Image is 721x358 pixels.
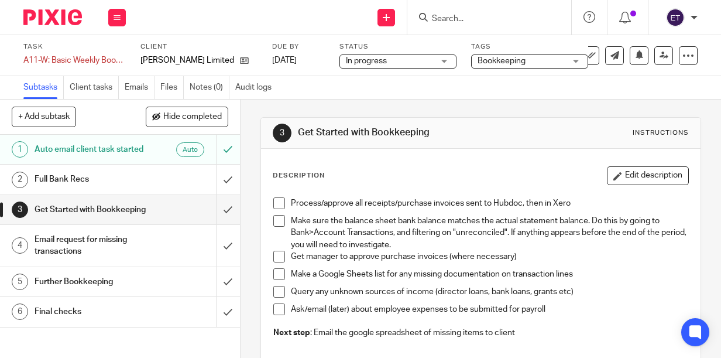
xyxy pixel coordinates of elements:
a: Emails [125,76,154,99]
h1: Final checks [35,303,147,321]
button: Hide completed [146,107,228,127]
label: Tags [471,42,588,52]
span: In progress [346,57,387,65]
div: Auto [176,142,204,157]
div: 3 [12,202,28,218]
span: [DATE] [272,56,297,64]
h1: Further Bookkeeping [35,273,147,291]
img: Pixie [23,9,82,25]
div: 5 [12,274,28,290]
p: Description [273,171,325,180]
h1: Email request for missing transactions [35,231,147,261]
a: Notes (0) [190,76,229,99]
label: Due by [272,42,325,52]
h1: Get Started with Bookkeeping [35,201,147,219]
h1: Full Bank Recs [35,171,147,188]
div: 3 [273,124,291,142]
p: : Email the google spreadsheet of missing items to client [273,327,688,339]
div: 4 [12,237,28,254]
p: Query any unknown sources of income (director loans, bank loans, grants etc) [291,286,688,298]
p: Make sure the balance sheet bank balance matches the actual statement balance. Do this by going t... [291,215,688,251]
label: Status [339,42,456,52]
button: Edit description [607,166,689,185]
a: Subtasks [23,76,64,99]
label: Client [140,42,257,52]
div: Instructions [633,128,689,138]
p: [PERSON_NAME] Limited [140,54,234,66]
p: Get manager to approve purchase invoices (where necessary) [291,251,688,262]
input: Search [431,14,536,25]
label: Task [23,42,126,52]
div: 2 [12,172,28,188]
span: Bookkeeping [478,57,526,65]
a: Audit logs [235,76,277,99]
img: svg%3E [666,8,685,27]
a: Files [160,76,184,99]
span: Hide completed [163,112,222,122]
div: A11-W: Basic Weekly Bookkeeping [23,54,126,66]
div: 6 [12,304,28,320]
h1: Get Started with Bookkeeping [298,127,506,139]
p: Ask/email (later) about employee expenses to be submitted for payroll [291,304,688,315]
h1: Auto email client task started [35,141,147,158]
strong: Next step [273,329,310,337]
p: Process/approve all receipts/purchase invoices sent to Hubdoc, then in Xero [291,197,688,209]
p: Make a Google Sheets list for any missing documentation on transaction lines [291,268,688,280]
div: 1 [12,141,28,158]
button: + Add subtask [12,107,76,127]
a: Client tasks [70,76,119,99]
